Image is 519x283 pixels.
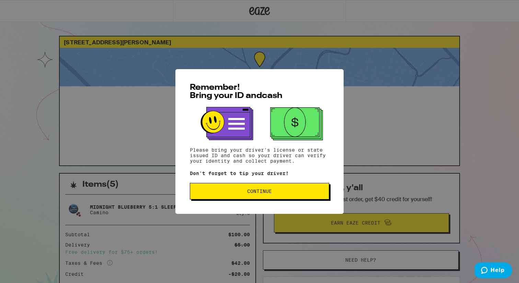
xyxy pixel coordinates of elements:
iframe: Opens a widget where you can find more information [475,262,512,280]
span: Remember! Bring your ID and cash [190,84,282,100]
span: Continue [247,189,272,194]
button: Continue [190,183,329,199]
p: Don't forget to tip your driver! [190,171,329,176]
p: Please bring your driver's license or state issued ID and cash so your driver can verify your ide... [190,147,329,164]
